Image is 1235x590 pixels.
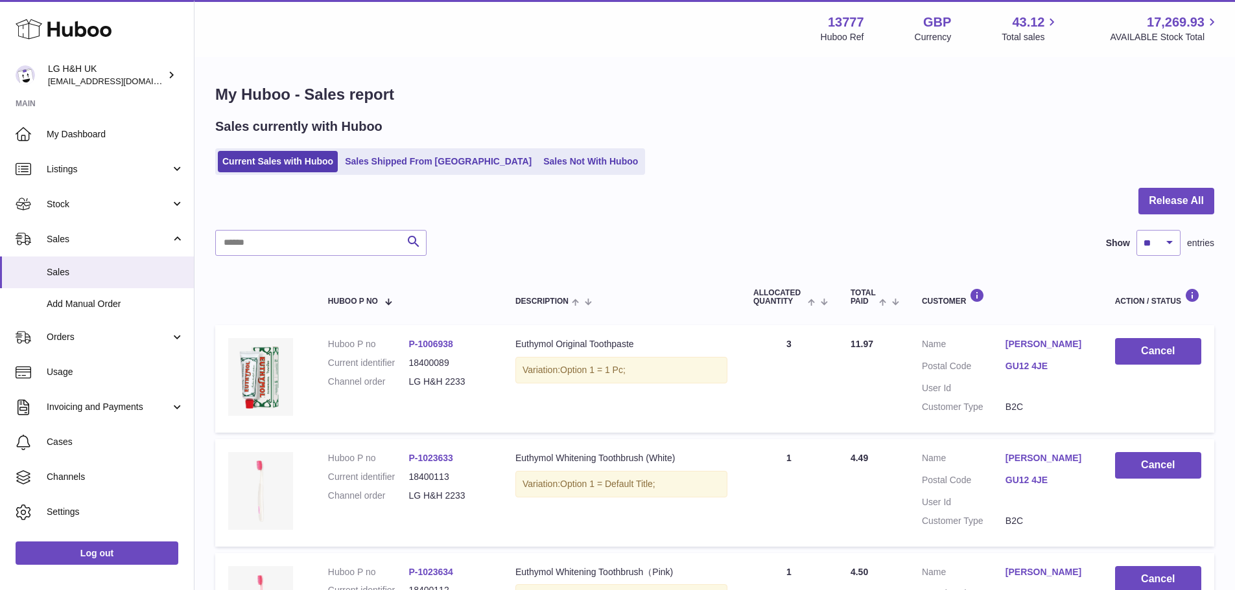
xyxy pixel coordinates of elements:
[408,471,489,483] dd: 18400113
[828,14,864,31] strong: 13777
[740,439,838,547] td: 1
[48,76,191,86] span: [EMAIL_ADDRESS][DOMAIN_NAME]
[915,31,952,43] div: Currency
[215,118,382,135] h2: Sales currently with Huboo
[328,297,378,306] span: Huboo P no
[1006,474,1089,486] a: GU12 4JE
[1147,14,1205,31] span: 17,269.93
[1006,515,1089,527] dd: B2C
[922,288,1089,306] div: Customer
[1002,31,1059,43] span: Total sales
[821,31,864,43] div: Huboo Ref
[47,366,184,378] span: Usage
[215,84,1214,105] h1: My Huboo - Sales report
[1012,14,1044,31] span: 43.12
[851,289,876,306] span: Total paid
[1110,14,1219,43] a: 17,269.93 AVAILABLE Stock Total
[753,289,805,306] span: ALLOCATED Quantity
[1006,401,1089,413] dd: B2C
[47,436,184,448] span: Cases
[922,566,1006,582] dt: Name
[47,331,171,343] span: Orders
[328,452,409,464] dt: Huboo P no
[1110,31,1219,43] span: AVAILABLE Stock Total
[328,566,409,578] dt: Huboo P no
[328,357,409,369] dt: Current identifier
[408,339,453,349] a: P-1006938
[1187,237,1214,249] span: entries
[1006,338,1089,350] a: [PERSON_NAME]
[515,297,569,306] span: Description
[228,338,293,416] img: Euthymol_Original_Toothpaste_Image-1.webp
[218,151,338,172] a: Current Sales with Huboo
[515,357,727,383] div: Variation:
[1115,338,1201,365] button: Cancel
[922,338,1006,354] dt: Name
[1115,288,1201,306] div: Action / Status
[408,567,453,577] a: P-1023634
[539,151,642,172] a: Sales Not With Huboo
[560,365,626,375] span: Option 1 = 1 Pc;
[515,452,727,464] div: Euthymol Whitening Toothbrush (White)
[515,338,727,350] div: Euthymol Original Toothpaste
[560,479,655,489] span: Option 1 = Default Title;
[1138,188,1214,214] button: Release All
[47,298,184,310] span: Add Manual Order
[16,65,35,85] img: veechen@lghnh.co.uk
[48,63,165,87] div: LG H&H UK
[851,567,868,577] span: 4.50
[328,490,409,502] dt: Channel order
[47,128,184,141] span: My Dashboard
[740,325,838,433] td: 3
[408,490,489,502] dd: LG H&H 2233
[923,14,951,31] strong: GBP
[851,453,868,463] span: 4.49
[1115,452,1201,479] button: Cancel
[47,401,171,413] span: Invoicing and Payments
[922,452,1006,468] dt: Name
[47,471,184,483] span: Channels
[922,401,1006,413] dt: Customer Type
[16,541,178,565] a: Log out
[851,339,873,349] span: 11.97
[408,357,489,369] dd: 18400089
[408,376,489,388] dd: LG H&H 2233
[922,474,1006,490] dt: Postal Code
[1006,452,1089,464] a: [PERSON_NAME]
[1006,566,1089,578] a: [PERSON_NAME]
[515,566,727,578] div: Euthymol Whitening Toothbrush（Pink)
[47,266,184,278] span: Sales
[1106,237,1130,249] label: Show
[1002,14,1059,43] a: 43.12 Total sales
[922,360,1006,376] dt: Postal Code
[408,453,453,463] a: P-1023633
[328,376,409,388] dt: Channel order
[328,338,409,350] dt: Huboo P no
[922,496,1006,508] dt: User Id
[922,382,1006,394] dt: User Id
[340,151,536,172] a: Sales Shipped From [GEOGRAPHIC_DATA]
[47,198,171,210] span: Stock
[47,506,184,518] span: Settings
[228,452,293,530] img: resize.webp
[47,163,171,176] span: Listings
[47,233,171,245] span: Sales
[515,471,727,497] div: Variation:
[328,471,409,483] dt: Current identifier
[922,515,1006,527] dt: Customer Type
[1006,360,1089,372] a: GU12 4JE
